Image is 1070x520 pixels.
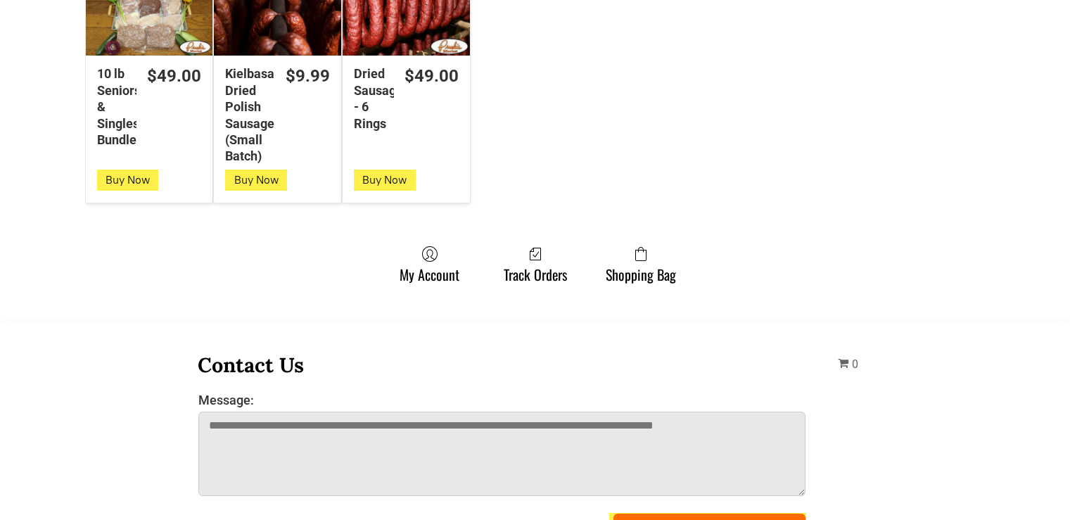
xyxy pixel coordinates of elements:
button: Buy Now [354,170,415,191]
div: Kielbasa Dried Polish Sausage (Small Batch) [225,65,275,164]
label: Message: [198,393,806,407]
a: Track Orders [497,246,574,283]
span: Buy Now [106,173,150,186]
div: Dried Sausage - 6 Rings [354,65,394,132]
a: My Account [393,246,466,283]
span: 0 [852,357,858,371]
a: $9.99Kielbasa Dried Polish Sausage (Small Batch) [214,65,341,164]
span: Buy Now [234,173,279,186]
a: Shopping Bag [599,246,683,283]
a: $49.00Dried Sausage - 6 Rings [343,65,470,132]
div: 10 lb Seniors & Singles Bundles [97,65,137,148]
a: $49.0010 lb Seniors & Singles Bundles [86,65,213,148]
div: $9.99 [286,65,330,87]
h3: Contact Us [198,352,807,378]
div: $49.00 [405,65,459,87]
span: Buy Now [362,173,407,186]
div: $49.00 [147,65,201,87]
button: Buy Now [97,170,158,191]
button: Buy Now [225,170,286,191]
